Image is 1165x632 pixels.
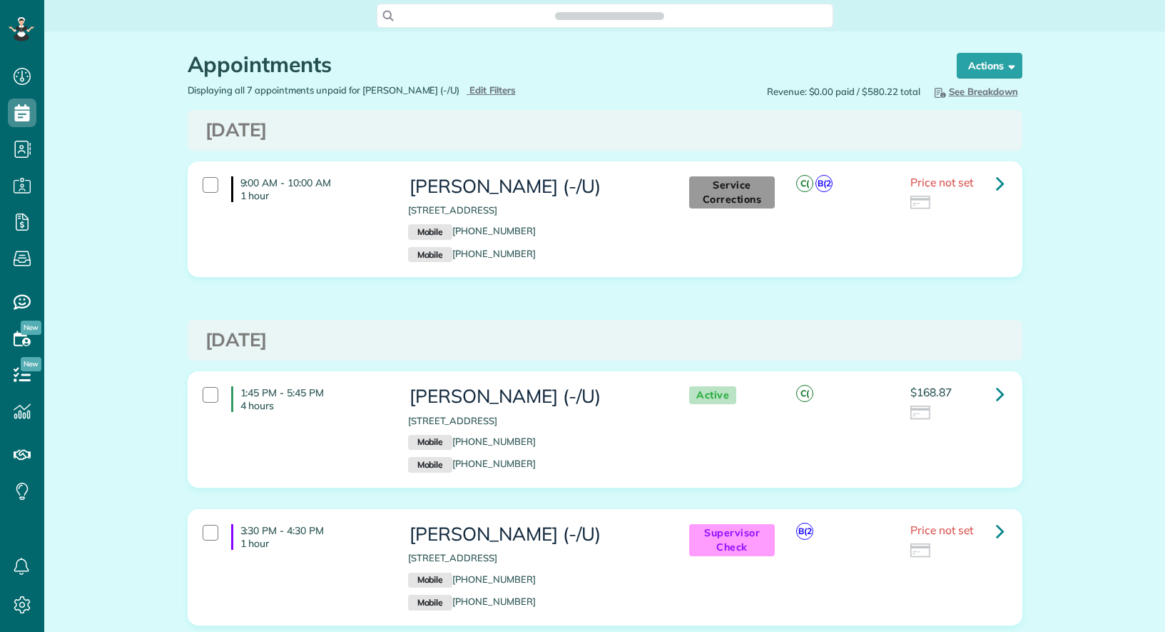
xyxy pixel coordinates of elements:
[408,573,452,588] small: Mobile
[408,596,536,607] a: Mobile[PHONE_NUMBER]
[408,225,536,236] a: Mobile[PHONE_NUMBER]
[932,86,1018,97] span: See Breakdown
[408,204,661,217] p: [STREET_ADDRESS]
[689,386,736,404] span: Active
[408,595,452,611] small: Mobile
[240,399,387,412] p: 4 hours
[205,120,1004,141] h3: [DATE]
[910,543,932,559] img: icon_credit_card_neutral-3d9a980bd25ce6dbb0f2033d7200983694762465c175678fcbc2d8f4bc43548e.png
[231,176,387,202] h4: 9:00 AM - 10:00 AM
[188,53,930,76] h1: Appointments
[408,386,661,407] h3: [PERSON_NAME] (-/U)
[408,573,536,585] a: Mobile[PHONE_NUMBER]
[408,224,452,240] small: Mobile
[469,84,516,96] span: Edit Filters
[408,457,452,473] small: Mobile
[408,524,661,545] h3: [PERSON_NAME] (-/U)
[205,330,1004,351] h3: [DATE]
[910,175,973,189] span: Price not set
[910,406,932,421] img: icon_credit_card_neutral-3d9a980bd25ce6dbb0f2033d7200983694762465c175678fcbc2d8f4bc43548e.png
[796,523,813,540] span: B(2
[910,385,952,399] span: $168.87
[408,551,661,565] p: [STREET_ADDRESS]
[231,386,387,412] h4: 1:45 PM - 5:45 PM
[231,524,387,550] h4: 3:30 PM - 4:30 PM
[408,176,661,197] h3: [PERSON_NAME] (-/U)
[927,84,1022,99] button: See Breakdown
[796,385,813,402] span: C(
[240,189,387,202] p: 1 hour
[408,458,536,469] a: Mobile[PHONE_NUMBER]
[21,321,41,335] span: New
[408,247,452,263] small: Mobile
[408,435,452,451] small: Mobile
[569,9,650,23] span: Search ZenMaid…
[408,414,661,428] p: [STREET_ADDRESS]
[177,84,605,97] div: Displaying all 7 appointments unpaid for [PERSON_NAME] (-/U)
[796,175,813,192] span: C(
[240,537,387,550] p: 1 hour
[910,523,973,537] span: Price not set
[689,176,775,209] span: Service Corrections
[408,248,536,259] a: Mobile[PHONE_NUMBER]
[767,85,920,99] span: Revenue: $0.00 paid / $580.22 total
[689,524,775,556] span: Supervisor Check
[910,196,932,211] img: icon_credit_card_neutral-3d9a980bd25ce6dbb0f2033d7200983694762465c175678fcbc2d8f4bc43548e.png
[815,175,833,192] span: B(2
[467,84,516,96] a: Edit Filters
[21,357,41,371] span: New
[957,53,1022,79] button: Actions
[408,436,536,447] a: Mobile[PHONE_NUMBER]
